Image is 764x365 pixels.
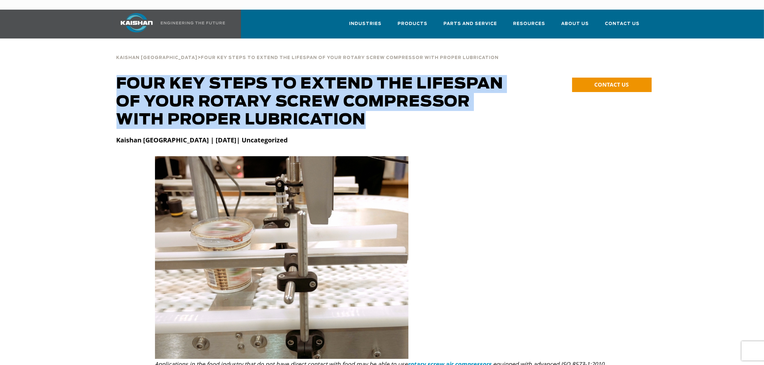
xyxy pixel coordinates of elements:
[444,15,497,37] a: Parts and Service
[113,13,161,32] img: kaishan logo
[116,48,499,63] div: >
[513,15,545,37] a: Resources
[605,15,640,37] a: Contact Us
[349,20,382,28] span: Industries
[398,15,428,37] a: Products
[605,20,640,28] span: Contact Us
[595,81,629,88] span: CONTACT US
[562,15,589,37] a: About Us
[155,156,408,359] img: Compressed air in food
[116,56,198,60] span: Kaishan [GEOGRAPHIC_DATA]
[562,20,589,28] span: About Us
[116,55,198,60] a: Kaishan [GEOGRAPHIC_DATA]
[201,56,499,60] span: Four Key Steps to Extend the Lifespan of Your Rotary Screw Compressor with Proper Lubrication
[161,21,225,24] img: Engineering the future
[113,10,226,38] a: Kaishan USA
[398,20,428,28] span: Products
[116,75,513,129] h1: Four Key Steps to Extend the Lifespan of Your Rotary Screw Compressor with Proper Lubrication
[116,136,288,144] strong: Kaishan [GEOGRAPHIC_DATA] | [DATE]| Uncategorized
[349,15,382,37] a: Industries
[201,55,499,60] a: Four Key Steps to Extend the Lifespan of Your Rotary Screw Compressor with Proper Lubrication
[513,20,545,28] span: Resources
[572,78,652,92] a: CONTACT US
[444,20,497,28] span: Parts and Service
